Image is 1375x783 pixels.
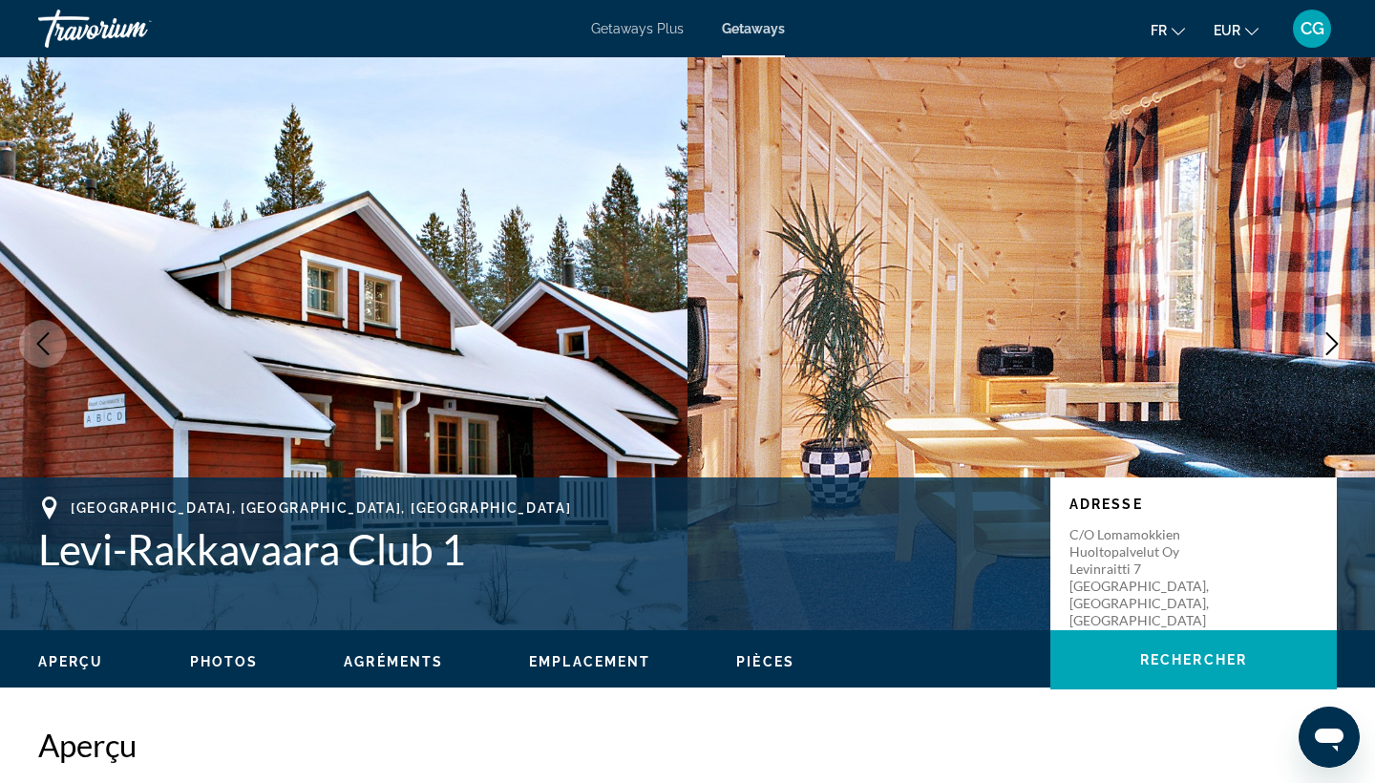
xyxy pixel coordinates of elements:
span: Aperçu [38,654,104,669]
button: Next image [1308,320,1356,368]
h2: Aperçu [38,726,1337,764]
a: Getaways [722,21,785,36]
a: Travorium [38,4,229,53]
button: Photos [190,653,259,670]
button: Change language [1151,16,1185,44]
span: Emplacement [529,654,650,669]
span: CG [1301,19,1324,38]
span: EUR [1214,23,1240,38]
p: Adresse [1069,497,1318,512]
button: Rechercher [1050,630,1337,689]
button: Change currency [1214,16,1259,44]
h1: Levi-Rakkavaara Club 1 [38,524,1031,574]
button: Aperçu [38,653,104,670]
span: Photos [190,654,259,669]
span: [GEOGRAPHIC_DATA], [GEOGRAPHIC_DATA], [GEOGRAPHIC_DATA] [71,500,571,516]
span: Rechercher [1140,652,1247,667]
span: Agréments [344,654,443,669]
a: Getaways Plus [591,21,684,36]
span: Pièces [736,654,794,669]
button: Previous image [19,320,67,368]
button: Emplacement [529,653,650,670]
span: fr [1151,23,1167,38]
iframe: Bouton de lancement de la fenêtre de messagerie [1299,707,1360,768]
button: User Menu [1287,9,1337,49]
p: c/o Lomamokkien Huoltopalvelut Oy Levinraitti 7 [GEOGRAPHIC_DATA], [GEOGRAPHIC_DATA], [GEOGRAPHIC... [1069,526,1222,629]
button: Agréments [344,653,443,670]
button: Pièces [736,653,794,670]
